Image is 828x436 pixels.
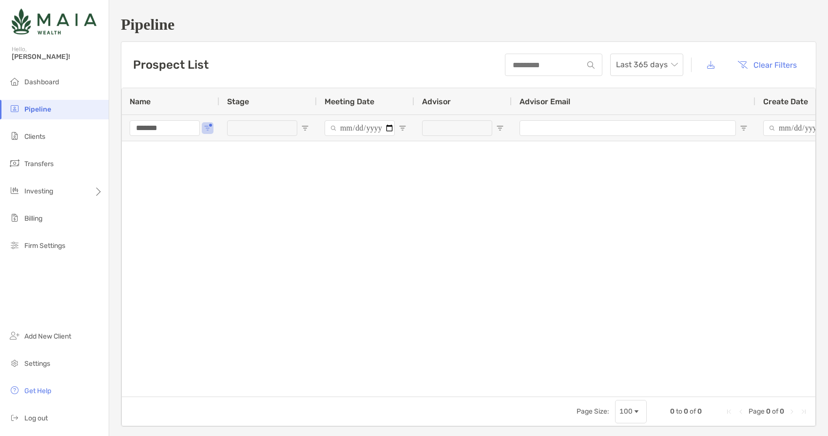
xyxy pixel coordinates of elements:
img: input icon [587,61,595,69]
span: to [676,407,682,416]
span: Settings [24,360,50,368]
img: clients icon [9,130,20,142]
span: Firm Settings [24,242,65,250]
span: [PERSON_NAME]! [12,53,103,61]
div: 100 [619,407,633,416]
div: Page Size: [577,407,609,416]
span: Dashboard [24,78,59,86]
span: Billing [24,214,42,223]
input: Name Filter Input [130,120,200,136]
div: Page Size [615,400,647,423]
span: Pipeline [24,105,51,114]
span: 0 [697,407,702,416]
div: Next Page [788,408,796,416]
button: Clear Filters [730,54,804,76]
button: Open Filter Menu [496,124,504,132]
span: Clients [24,133,45,141]
span: 0 [684,407,688,416]
span: Stage [227,97,249,106]
span: Investing [24,187,53,195]
div: First Page [725,408,733,416]
span: Page [749,407,765,416]
img: billing icon [9,212,20,224]
h1: Pipeline [121,16,816,34]
button: Open Filter Menu [399,124,406,132]
span: Log out [24,414,48,422]
img: dashboard icon [9,76,20,87]
button: Open Filter Menu [301,124,309,132]
img: settings icon [9,357,20,369]
span: Add New Client [24,332,71,341]
input: Advisor Email Filter Input [520,120,736,136]
img: logout icon [9,412,20,423]
img: Zoe Logo [12,4,96,39]
span: of [772,407,778,416]
span: 0 [766,407,770,416]
span: 0 [780,407,784,416]
span: Meeting Date [325,97,374,106]
span: Last 365 days [616,54,677,76]
span: Name [130,97,151,106]
button: Open Filter Menu [204,124,212,132]
img: get-help icon [9,384,20,396]
img: pipeline icon [9,103,20,114]
img: transfers icon [9,157,20,169]
div: Last Page [800,408,808,416]
button: Open Filter Menu [740,124,748,132]
span: Transfers [24,160,54,168]
input: Meeting Date Filter Input [325,120,395,136]
span: 0 [670,407,674,416]
span: Advisor [422,97,451,106]
div: Previous Page [737,408,745,416]
h3: Prospect List [133,58,209,72]
img: firm-settings icon [9,239,20,251]
span: Advisor Email [520,97,570,106]
span: Get Help [24,387,51,395]
img: add_new_client icon [9,330,20,341]
span: of [690,407,696,416]
img: investing icon [9,185,20,196]
span: Create Date [763,97,808,106]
